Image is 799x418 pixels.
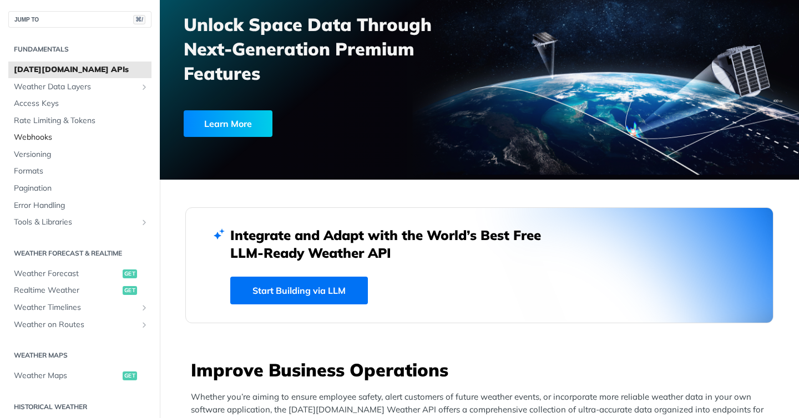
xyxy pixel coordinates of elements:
span: Realtime Weather [14,285,120,296]
a: Weather Mapsget [8,368,151,384]
a: Webhooks [8,129,151,146]
a: Error Handling [8,197,151,214]
span: Webhooks [14,132,149,143]
span: Versioning [14,149,149,160]
span: Weather Timelines [14,302,137,313]
a: Formats [8,163,151,180]
button: Show subpages for Weather Timelines [140,303,149,312]
a: Weather Forecastget [8,266,151,282]
a: Rate Limiting & Tokens [8,113,151,129]
span: get [123,269,137,278]
span: ⌘/ [133,15,145,24]
a: Weather TimelinesShow subpages for Weather Timelines [8,299,151,316]
span: Weather Data Layers [14,81,137,93]
h2: Weather Forecast & realtime [8,248,151,258]
span: [DATE][DOMAIN_NAME] APIs [14,64,149,75]
span: get [123,286,137,295]
span: Error Handling [14,200,149,211]
h3: Unlock Space Data Through Next-Generation Premium Features [184,12,492,85]
a: Start Building via LLM [230,277,368,304]
span: Weather Maps [14,370,120,381]
span: Access Keys [14,98,149,109]
h3: Improve Business Operations [191,358,773,382]
div: Learn More [184,110,272,137]
span: Tools & Libraries [14,217,137,228]
h2: Fundamentals [8,44,151,54]
a: Realtime Weatherget [8,282,151,299]
span: Pagination [14,183,149,194]
h2: Integrate and Adapt with the World’s Best Free LLM-Ready Weather API [230,226,558,262]
a: Weather Data LayersShow subpages for Weather Data Layers [8,79,151,95]
a: Weather on RoutesShow subpages for Weather on Routes [8,317,151,333]
button: Show subpages for Weather on Routes [140,320,149,329]
h2: Historical Weather [8,402,151,412]
span: Weather Forecast [14,268,120,279]
a: Pagination [8,180,151,197]
span: get [123,371,137,380]
button: Show subpages for Tools & Libraries [140,218,149,227]
span: Weather on Routes [14,319,137,330]
h2: Weather Maps [8,350,151,360]
a: Tools & LibrariesShow subpages for Tools & Libraries [8,214,151,231]
span: Formats [14,166,149,177]
button: JUMP TO⌘/ [8,11,151,28]
a: Versioning [8,146,151,163]
a: Learn More [184,110,430,137]
span: Rate Limiting & Tokens [14,115,149,126]
a: [DATE][DOMAIN_NAME] APIs [8,62,151,78]
a: Access Keys [8,95,151,112]
button: Show subpages for Weather Data Layers [140,83,149,91]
